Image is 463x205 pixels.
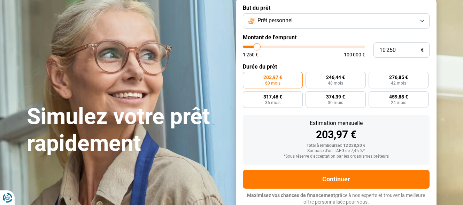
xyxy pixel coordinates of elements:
[243,34,430,41] label: Montant de l'emprunt
[257,17,293,24] span: Prêt personnel
[247,192,335,198] span: Maximisez vos chances de financement
[389,75,408,80] span: 276,85 €
[248,143,424,148] div: Total à rembourser: 12 238,20 €
[248,149,424,153] div: Sur base d'un TAEG de 7,45 %*
[326,94,345,99] span: 374,39 €
[391,101,406,105] span: 24 mois
[328,101,343,105] span: 30 mois
[421,47,424,53] span: €
[328,81,343,85] span: 48 mois
[27,103,227,157] h1: Simulez votre prêt rapidement
[263,94,282,99] span: 317,46 €
[248,154,424,159] div: *Sous réserve d'acceptation par les organismes prêteurs
[243,52,258,57] span: 1 250 €
[243,5,430,11] label: But du prêt
[243,63,430,70] label: Durée du prêt
[344,52,365,57] span: 100 000 €
[265,81,280,85] span: 60 mois
[243,170,430,189] button: Continuer
[243,13,430,29] button: Prêt personnel
[248,129,424,140] div: 203,97 €
[248,120,424,126] div: Estimation mensuelle
[265,101,280,105] span: 36 mois
[263,75,282,80] span: 203,97 €
[326,75,345,80] span: 246,44 €
[391,81,406,85] span: 42 mois
[389,94,408,99] span: 459,88 €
